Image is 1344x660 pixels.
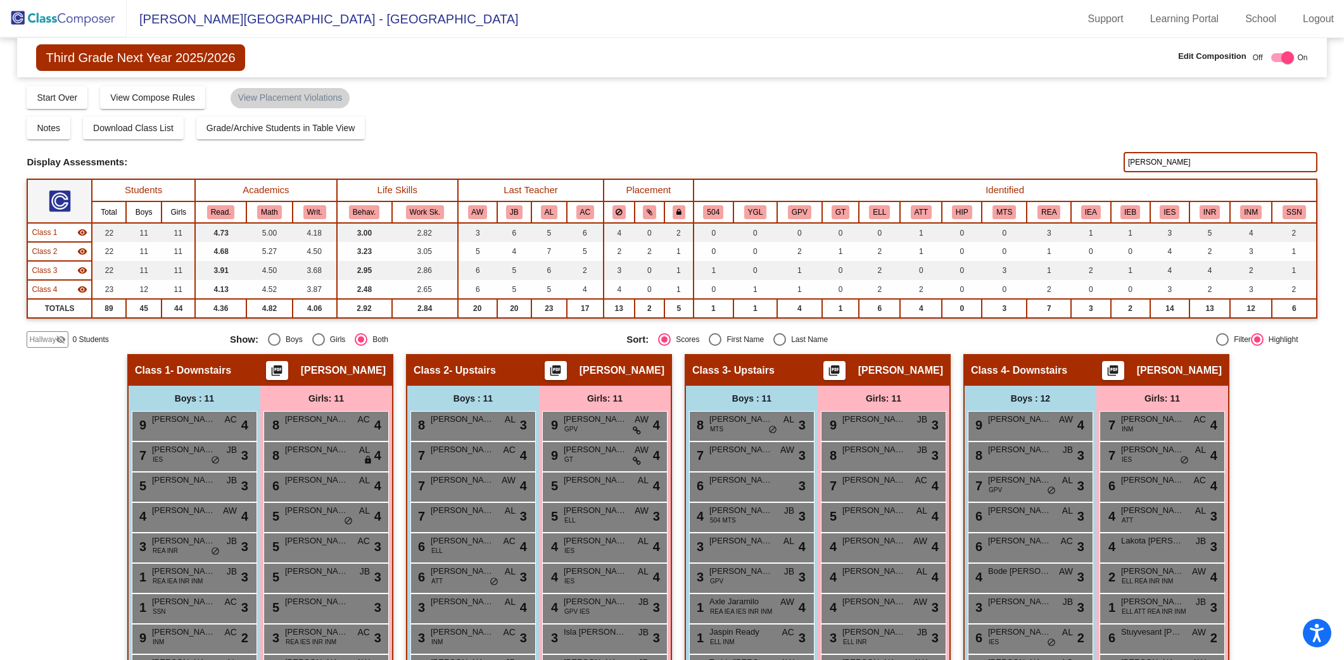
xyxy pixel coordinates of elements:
[92,299,126,318] td: 89
[92,280,126,299] td: 23
[1027,280,1071,299] td: 2
[952,205,972,219] button: HIP
[77,227,87,238] mat-icon: visibility
[1120,205,1140,219] button: IEB
[1150,223,1189,242] td: 3
[505,413,516,426] span: AL
[135,364,170,377] span: Class 1
[260,386,392,411] div: Girls: 11
[531,280,566,299] td: 5
[127,9,519,29] span: [PERSON_NAME][GEOGRAPHIC_DATA] - [GEOGRAPHIC_DATA]
[531,223,566,242] td: 5
[1150,299,1189,318] td: 14
[531,242,566,261] td: 7
[823,361,846,380] button: Print Students Details
[1027,223,1071,242] td: 3
[900,299,942,318] td: 4
[293,299,337,318] td: 4.06
[988,413,1051,426] span: [PERSON_NAME]
[195,261,246,280] td: 3.91
[1240,205,1262,219] button: INM
[859,299,900,318] td: 6
[392,242,458,261] td: 3.05
[92,179,195,201] th: Students
[1111,280,1150,299] td: 0
[392,223,458,242] td: 2.82
[728,364,775,377] span: - Upstairs
[458,261,497,280] td: 6
[992,205,1016,219] button: MTS
[100,86,205,109] button: View Compose Rules
[626,333,1013,346] mat-radio-group: Select an option
[293,261,337,280] td: 3.68
[266,361,288,380] button: Print Students Details
[77,246,87,257] mat-icon: visibility
[281,334,303,345] div: Boys
[664,299,694,318] td: 5
[859,261,900,280] td: 2
[1124,152,1317,172] input: Search...
[206,123,355,133] span: Grade/Archive Students in Table View
[414,364,449,377] span: Class 2
[1140,9,1229,29] a: Learning Portal
[822,223,859,242] td: 0
[1111,223,1150,242] td: 1
[1272,261,1316,280] td: 1
[37,92,77,103] span: Start Over
[982,280,1027,299] td: 0
[822,242,859,261] td: 1
[497,242,532,261] td: 4
[822,201,859,223] th: Gifted and Talented
[246,280,293,299] td: 4.52
[777,223,822,242] td: 0
[92,242,126,261] td: 22
[162,242,195,261] td: 11
[1229,334,1251,345] div: Filter
[858,364,943,377] span: [PERSON_NAME]
[392,299,458,318] td: 2.84
[196,117,365,139] button: Grade/Archive Students in Table View
[635,299,664,318] td: 2
[942,201,982,223] th: Highly Involved Parent
[126,299,162,318] td: 45
[406,205,444,219] button: Work Sk.
[576,205,594,219] button: AC
[859,280,900,299] td: 2
[604,179,694,201] th: Placement
[777,299,822,318] td: 4
[567,280,604,299] td: 4
[458,223,497,242] td: 3
[497,201,532,223] th: Jeff Brunner
[37,123,60,133] span: Notes
[32,227,57,238] span: Class 1
[786,334,828,345] div: Last Name
[207,205,235,219] button: Read.
[337,179,459,201] th: Life Skills
[325,334,346,345] div: Girls
[337,280,392,299] td: 2.48
[788,205,811,219] button: GPV
[635,413,649,426] span: AW
[1081,205,1101,219] button: IEA
[231,88,350,108] mat-chip: View Placement Violations
[1150,261,1189,280] td: 4
[1111,201,1150,223] th: IEP-Behavioral
[246,223,293,242] td: 5.00
[27,242,92,261] td: Catherine Vialpando - Upstairs
[337,223,392,242] td: 3.00
[859,201,900,223] th: English Language Learner
[1178,50,1246,63] span: Edit Composition
[72,334,108,345] span: 0 Students
[162,299,195,318] td: 44
[1298,52,1308,63] span: On
[1272,299,1316,318] td: 6
[1230,299,1272,318] td: 12
[842,413,906,426] span: [PERSON_NAME]
[635,223,664,242] td: 0
[1189,223,1230,242] td: 5
[293,280,337,299] td: 3.87
[721,334,764,345] div: First Name
[733,242,777,261] td: 0
[822,261,859,280] td: 0
[126,280,162,299] td: 12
